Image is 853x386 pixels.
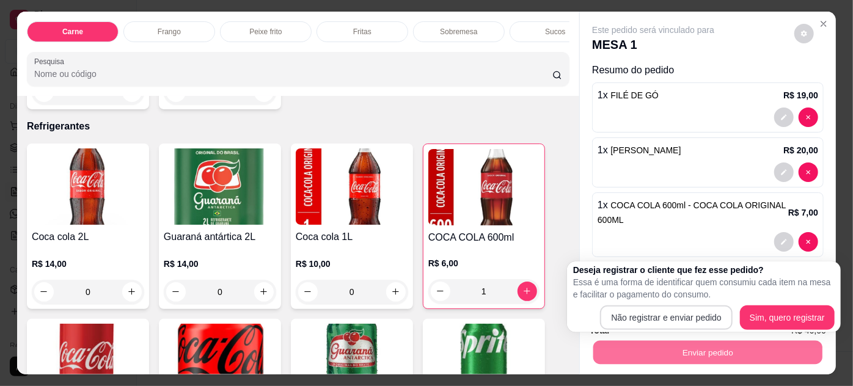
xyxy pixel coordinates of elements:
p: Refrigerantes [27,119,569,134]
span: FILÉ DE GÓ [610,90,659,100]
input: Pesquisa [34,68,552,80]
button: decrease-product-quantity [166,282,186,302]
button: decrease-product-quantity [794,24,814,43]
img: product-image [164,148,276,225]
h4: COCA COLA 600ml [428,230,540,245]
button: decrease-product-quantity [774,232,794,252]
p: R$ 10,00 [296,258,408,270]
p: Sucos [545,27,565,37]
button: Close [814,14,833,34]
p: Fritas [353,27,372,37]
button: Não registrar e enviar pedido [600,305,733,330]
button: decrease-product-quantity [799,107,818,127]
p: 1 x [598,198,788,227]
p: R$ 7,00 [788,206,818,219]
p: R$ 14,00 [164,258,276,270]
h2: Deseja registrar o cliente que fez esse pedido? [573,264,835,276]
p: R$ 14,00 [32,258,144,270]
h4: Coca cola 1L [296,230,408,244]
p: Peixe frito [249,27,282,37]
button: Sim, quero registrar [740,305,835,330]
button: decrease-product-quantity [298,282,318,302]
span: [PERSON_NAME] [610,145,681,155]
p: R$ 20,00 [783,144,818,156]
button: Enviar pedido [593,341,822,365]
button: increase-product-quantity [122,282,142,302]
button: decrease-product-quantity [799,232,818,252]
button: decrease-product-quantity [774,107,794,127]
label: Pesquisa [34,56,68,67]
button: increase-product-quantity [254,282,274,302]
p: Este pedido será vinculado para [592,24,714,36]
p: Carne [62,27,83,37]
p: R$ 6,00 [428,257,540,269]
p: Essa é uma forma de identificar quem consumiu cada item na mesa e facilitar o pagamento do consumo. [573,276,835,300]
button: decrease-product-quantity [34,282,54,302]
button: increase-product-quantity [386,282,406,302]
p: 1 x [598,88,659,103]
img: product-image [428,149,540,225]
h4: Guaraná antártica 2L [164,230,276,244]
img: product-image [32,148,144,225]
button: decrease-product-quantity [774,162,794,182]
p: Sobremesa [440,27,477,37]
img: product-image [296,148,408,225]
button: decrease-product-quantity [799,162,818,182]
h4: Coca cola 2L [32,230,144,244]
p: Frango [158,27,181,37]
p: R$ 19,00 [783,89,818,101]
p: Resumo do pedido [592,63,824,78]
p: 1 x [598,143,681,158]
p: MESA 1 [592,36,714,53]
span: COCA COLA 600ml - COCA COLA ORIGINAL 600ML [598,200,786,225]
